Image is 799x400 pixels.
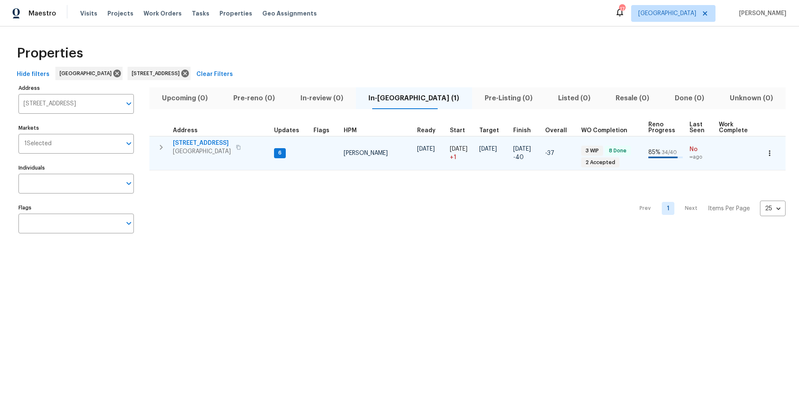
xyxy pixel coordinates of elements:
button: Open [123,178,135,189]
label: Markets [18,125,134,131]
span: ∞ ago [689,154,712,161]
span: [STREET_ADDRESS] [173,139,231,147]
span: Resale (0) [608,92,657,104]
span: [DATE] [417,146,435,152]
label: Address [18,86,134,91]
span: Reno Progress [648,122,675,133]
span: Unknown (0) [722,92,781,104]
a: Goto page 1 [662,202,674,215]
span: Properties [17,49,83,58]
span: 8 Done [606,147,630,154]
span: WO Completion [581,128,627,133]
span: Last Seen [689,122,705,133]
div: 25 [760,198,786,220]
span: -40 [513,153,524,162]
span: [GEOGRAPHIC_DATA] [60,69,115,78]
span: Clear Filters [196,69,233,80]
button: Open [123,217,135,229]
div: [GEOGRAPHIC_DATA] [55,67,123,80]
label: Individuals [18,165,134,170]
span: Upcoming (0) [154,92,216,104]
span: Maestro [29,9,56,18]
span: [PERSON_NAME] [736,9,786,18]
span: Tasks [192,10,209,16]
span: Projects [107,9,133,18]
span: [GEOGRAPHIC_DATA] [638,9,696,18]
span: [DATE] [450,146,467,152]
span: Updates [274,128,299,133]
span: Work Orders [144,9,182,18]
nav: Pagination Navigation [632,175,786,241]
span: Pre-reno (0) [226,92,283,104]
span: 3 WIP [582,147,602,154]
p: Items Per Page [708,204,750,213]
span: Pre-Listing (0) [477,92,540,104]
button: Open [123,138,135,149]
button: Open [123,98,135,110]
div: Days past target finish date [545,128,574,133]
span: [DATE] [513,146,531,152]
span: No [689,145,712,154]
span: 2 Accepted [582,159,619,166]
span: Start [450,128,465,133]
button: Hide filters [13,67,53,82]
div: Target renovation project end date [479,128,507,133]
span: [GEOGRAPHIC_DATA] [173,147,231,156]
label: Flags [18,205,134,210]
span: In-[GEOGRAPHIC_DATA] (1) [361,92,467,104]
button: Clear Filters [193,67,236,82]
span: HPM [344,128,357,133]
span: [DATE] [479,146,497,152]
td: 37 day(s) earlier than target finish date [542,136,578,170]
div: [STREET_ADDRESS] [128,67,191,80]
span: 34 / 40 [662,150,677,155]
span: + 1 [450,153,456,162]
span: [STREET_ADDRESS] [132,69,183,78]
span: -37 [545,150,554,156]
span: Hide filters [17,69,50,80]
span: Properties [219,9,252,18]
div: 17 [619,5,625,13]
span: Visits [80,9,97,18]
span: Ready [417,128,436,133]
span: Listed (0) [550,92,598,104]
span: 1 Selected [24,140,52,147]
span: Geo Assignments [262,9,317,18]
td: Scheduled to finish 40 day(s) early [510,136,542,170]
span: Work Complete [719,122,748,133]
span: Target [479,128,499,133]
span: [PERSON_NAME] [344,150,388,156]
span: Done (0) [667,92,712,104]
span: Overall [545,128,567,133]
span: Finish [513,128,531,133]
span: Address [173,128,198,133]
span: Flags [313,128,329,133]
div: Projected renovation finish date [513,128,538,133]
span: 85 % [648,149,661,155]
span: 6 [275,149,285,157]
span: In-review (0) [292,92,351,104]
